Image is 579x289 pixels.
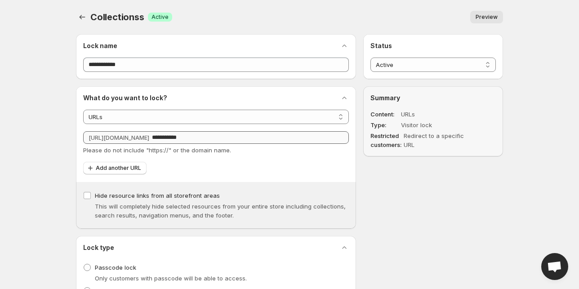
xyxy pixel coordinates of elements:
[370,120,399,129] dt: Type:
[541,253,568,280] a: Open chat
[89,134,149,141] span: [URL][DOMAIN_NAME]
[404,131,473,149] dd: Redirect to a specific URL
[470,11,503,23] button: Preview
[401,110,470,119] dd: URLs
[90,12,144,22] span: Collectionss
[95,275,247,282] span: Only customers with passcode will be able to access.
[476,13,498,21] span: Preview
[96,165,141,172] span: Add another URL
[83,147,231,154] span: Please do not include "https://" or the domain name.
[370,131,402,149] dt: Restricted customers:
[95,192,220,199] span: Hide resource links from all storefront areas
[83,243,114,252] h2: Lock type
[83,41,117,50] h2: Lock name
[83,162,147,174] button: Add another URL
[76,11,89,23] button: Back
[151,13,169,21] span: Active
[370,41,496,50] h2: Status
[95,203,346,219] span: This will completely hide selected resources from your entire store including collections, search...
[95,264,136,271] span: Passcode lock
[83,93,167,102] h2: What do you want to lock?
[370,110,399,119] dt: Content:
[401,120,470,129] dd: Visitor lock
[370,93,496,102] h2: Summary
